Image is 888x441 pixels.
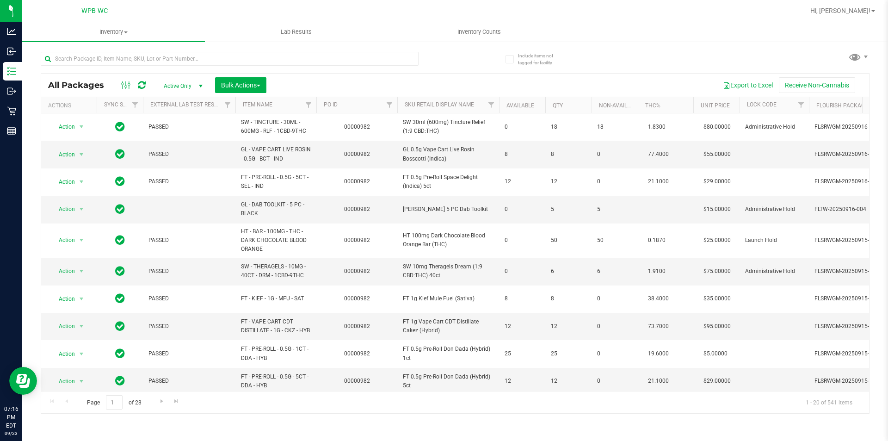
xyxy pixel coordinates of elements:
span: 0 [505,267,540,276]
span: 1.9100 [643,265,670,278]
span: $29.00000 [699,374,735,388]
iframe: Resource center [9,367,37,395]
span: 0 [597,377,632,385]
span: 0 [597,177,632,186]
span: PASSED [148,377,230,385]
div: Actions [48,102,93,109]
span: Administrative Hold [745,205,803,214]
span: $25.00000 [699,234,735,247]
button: Bulk Actions [215,77,266,93]
a: Flourish Package ID [816,102,875,109]
span: Action [50,175,75,188]
span: $55.00000 [699,148,735,161]
p: 07:16 PM EDT [4,405,18,430]
span: 19.6000 [643,347,673,360]
a: Sku Retail Display Name [405,101,474,108]
p: 09/23 [4,430,18,437]
span: $35.00000 [699,292,735,305]
span: GL 0.5g Vape Cart Live Rosin Bosscotti (Indica) [403,145,493,163]
span: 25 [505,349,540,358]
span: 0 [597,150,632,159]
span: Action [50,234,75,247]
span: In Sync [115,265,125,278]
span: 73.7000 [643,320,673,333]
span: 50 [551,236,586,245]
a: Filter [382,97,397,113]
span: $5.00000 [699,347,732,360]
span: In Sync [115,320,125,333]
a: 00000982 [344,350,370,357]
span: select [76,375,87,388]
a: Filter [301,97,316,113]
a: Go to the last page [170,395,183,408]
span: 12 [551,377,586,385]
a: 00000982 [344,151,370,157]
span: 8 [505,150,540,159]
inline-svg: Inventory [7,67,16,76]
a: Sync Status [104,101,140,108]
span: Page of 28 [79,395,149,410]
inline-svg: Analytics [7,27,16,36]
span: 8 [551,294,586,303]
a: Filter [220,97,235,113]
span: Lab Results [268,28,324,36]
span: FT 0.5g Pre-Roll Don Dada (Hybrid) 1ct [403,345,493,362]
span: 12 [505,322,540,331]
span: 18 [597,123,632,131]
span: select [76,120,87,133]
inline-svg: Reports [7,126,16,136]
a: External Lab Test Result [150,101,223,108]
span: 0 [505,123,540,131]
span: FT 1g Vape Cart CDT Distillate Cakez (Hybrid) [403,317,493,335]
span: PASSED [148,267,230,276]
span: All Packages [48,80,113,90]
span: FT - PRE-ROLL - 0.5G - 5CT - SEL - IND [241,173,311,191]
inline-svg: Outbound [7,87,16,96]
span: FT 0.5g Pre-Roll Space Delight (Indica) 5ct [403,173,493,191]
a: 00000982 [344,323,370,329]
span: select [76,203,87,216]
a: 00000982 [344,178,370,185]
button: Export to Excel [717,77,779,93]
span: 5 [597,205,632,214]
span: Action [50,203,75,216]
a: Inventory Counts [388,22,570,42]
a: PO ID [324,101,338,108]
span: PASSED [148,123,230,131]
a: 00000982 [344,124,370,130]
span: select [76,175,87,188]
span: In Sync [115,203,125,216]
span: select [76,292,87,305]
inline-svg: Retail [7,106,16,116]
span: PASSED [148,150,230,159]
span: In Sync [115,374,125,387]
span: 8 [551,150,586,159]
span: SW - TINCTURE - 30ML - 600MG - RLF - 1CBD-9THC [241,118,311,136]
span: 0 [505,236,540,245]
span: 1.8300 [643,120,670,134]
span: FT - VAPE CART CDT DISTILLATE - 1G - CKZ - HYB [241,317,311,335]
span: 0 [597,349,632,358]
span: Action [50,320,75,333]
inline-svg: Inbound [7,47,16,56]
a: Inventory [22,22,205,42]
span: FT 0.5g Pre-Roll Don Dada (Hybrid) 5ct [403,373,493,390]
span: 21.1000 [643,374,673,388]
span: PASSED [148,236,230,245]
span: HT - BAR - 100MG - THC - DARK CHOCOLATE BLOOD ORANGE [241,227,311,254]
span: 0 [597,294,632,303]
input: Search Package ID, Item Name, SKU, Lot or Part Number... [41,52,419,66]
a: THC% [645,102,660,109]
button: Receive Non-Cannabis [779,77,855,93]
span: Administrative Hold [745,267,803,276]
span: 25 [551,349,586,358]
span: Administrative Hold [745,123,803,131]
span: FT - PRE-ROLL - 0.5G - 5CT - DDA - HYB [241,373,311,390]
span: PASSED [148,322,230,331]
span: [PERSON_NAME] 5 PC Dab Toolkit [403,205,493,214]
span: select [76,320,87,333]
span: SW 10mg Theragels Dream (1:9 CBD:THC) 40ct [403,262,493,280]
span: Include items not tagged for facility [518,52,564,66]
span: Action [50,348,75,360]
a: 00000982 [344,237,370,243]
